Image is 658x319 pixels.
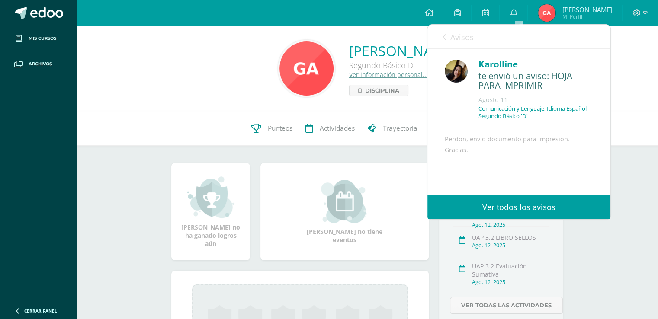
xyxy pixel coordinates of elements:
a: Trayectoria [361,111,424,146]
div: UAP 3.2 Evaluación Sumativa [472,262,549,278]
a: [PERSON_NAME] [349,41,457,60]
span: Cerrar panel [24,308,57,314]
span: Mis cursos [29,35,56,42]
span: Archivos [29,61,52,67]
img: event_small.png [321,180,368,223]
img: eb4056b8fe947c8083a25b56903cfcf6.png [279,41,334,96]
a: Actividades [299,111,361,146]
div: Agosto 11 [478,96,593,104]
p: Comunicación y Lenguaje, Idioma Español Segundo Básico 'D' [478,105,593,120]
span: Mi Perfil [562,13,612,20]
span: Actividades [320,124,355,133]
a: Ver todos los avisos [427,195,610,219]
div: te envió un aviso: HOJA PARA IMPRIMIR [478,71,593,91]
div: Ago. 12, 2025 [472,278,549,286]
img: fb79f5a91a3aae58e4c0de196cfe63c7.png [445,60,468,83]
a: Ver todas las actividades [450,297,563,314]
a: Ver información personal... [349,70,428,79]
div: Segundo Básico D [349,60,457,70]
span: Trayectoria [383,124,417,133]
div: [PERSON_NAME] no ha ganado logros aún [180,175,241,248]
div: UAP 3.2 LIBRO SELLOS [472,233,549,242]
span: Punteos [268,124,292,133]
span: Disciplina [365,85,399,96]
span: [PERSON_NAME] [562,5,612,14]
img: e131f778a94cd630cedadfdac0b06c43.png [538,4,555,22]
img: achievement_small.png [187,175,234,219]
a: Contactos [424,111,485,146]
div: Karolline [478,57,593,71]
span: Avisos [450,32,474,42]
a: Disciplina [349,85,408,96]
a: Archivos [7,51,69,77]
div: Perdón, envío documento para impresión. Gracias. [445,134,593,246]
a: Mis cursos [7,26,69,51]
div: Ago. 12, 2025 [472,221,549,229]
div: [PERSON_NAME] no tiene eventos [302,180,388,244]
div: Ago. 12, 2025 [472,242,549,249]
a: Punteos [245,111,299,146]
